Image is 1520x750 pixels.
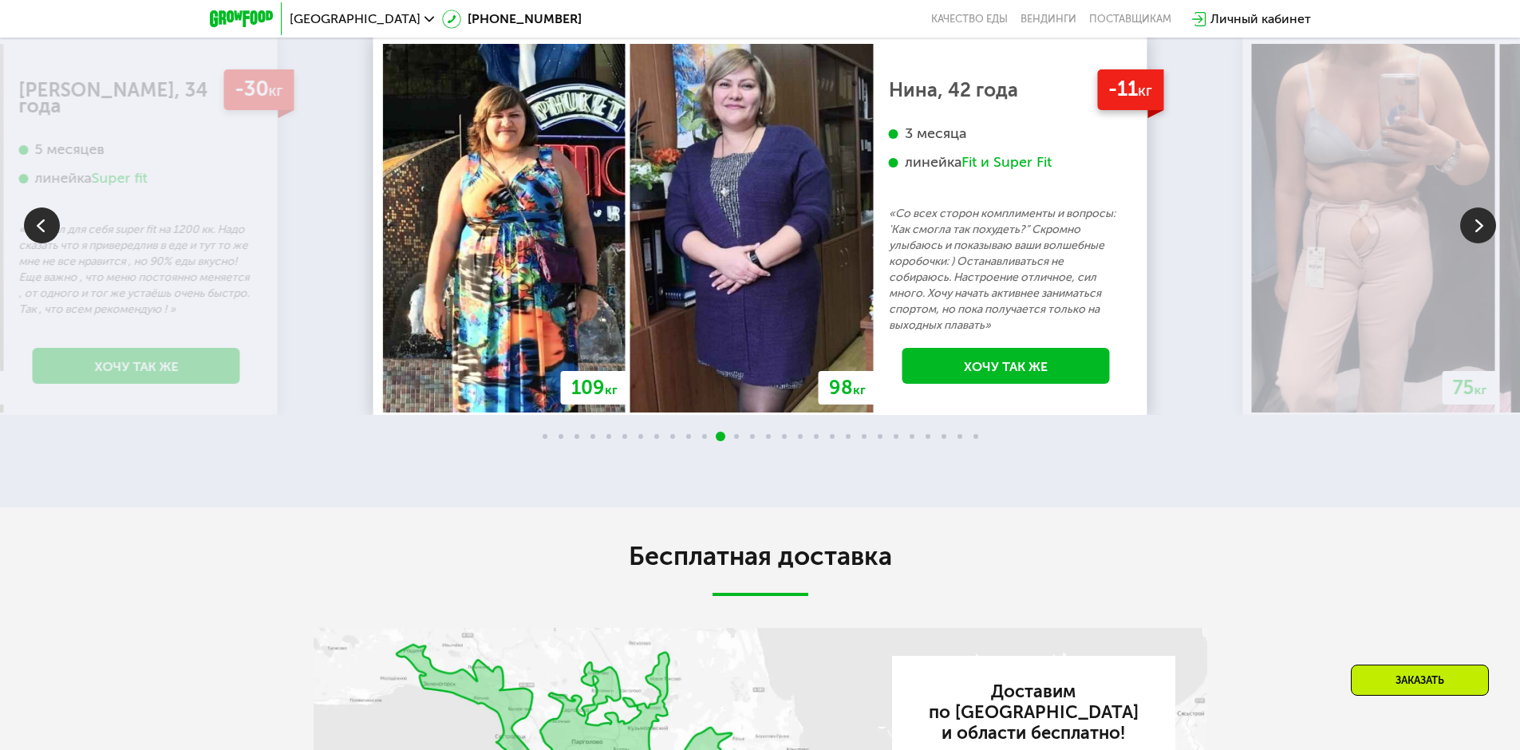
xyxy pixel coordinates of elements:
[19,82,254,114] div: [PERSON_NAME], 34 года
[19,169,254,187] div: линейка
[314,540,1207,572] h2: Бесплатная доставка
[19,222,254,318] p: «Выбрал для себя super fit на 1200 кк. Надо сказать что я привередлив в еде и тут то же мне не вс...
[33,348,240,384] a: Хочу так же
[1351,665,1489,696] div: Заказать
[920,681,1147,744] h3: Доставим по [GEOGRAPHIC_DATA] и области бесплатно!
[268,81,282,100] span: кг
[290,13,420,26] span: [GEOGRAPHIC_DATA]
[931,13,1008,26] a: Качество еды
[1089,13,1171,26] div: поставщикам
[889,82,1123,98] div: Нина, 42 года
[961,153,1052,172] div: Fit и Super Fit
[605,382,618,397] span: кг
[853,382,866,397] span: кг
[889,206,1123,334] p: «Со всех сторон комплименты и вопросы: 'Как смогла так похудеть?” Скромно улыбаюсь и показываю ва...
[92,169,148,187] div: Super fit
[561,371,628,405] div: 109
[1021,13,1076,26] a: Вендинги
[223,69,294,110] div: -30
[889,124,1123,143] div: 3 месяца
[819,371,876,405] div: 98
[442,10,582,29] a: [PHONE_NUMBER]
[1097,69,1163,110] div: -11
[1443,371,1498,405] div: 75
[902,348,1110,384] a: Хочу так же
[1138,81,1152,100] span: кг
[889,153,1123,172] div: линейка
[24,207,60,243] img: Slide left
[1475,382,1487,397] span: кг
[19,140,254,159] div: 5 месяцев
[1460,207,1496,243] img: Slide right
[1210,10,1311,29] div: Личный кабинет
